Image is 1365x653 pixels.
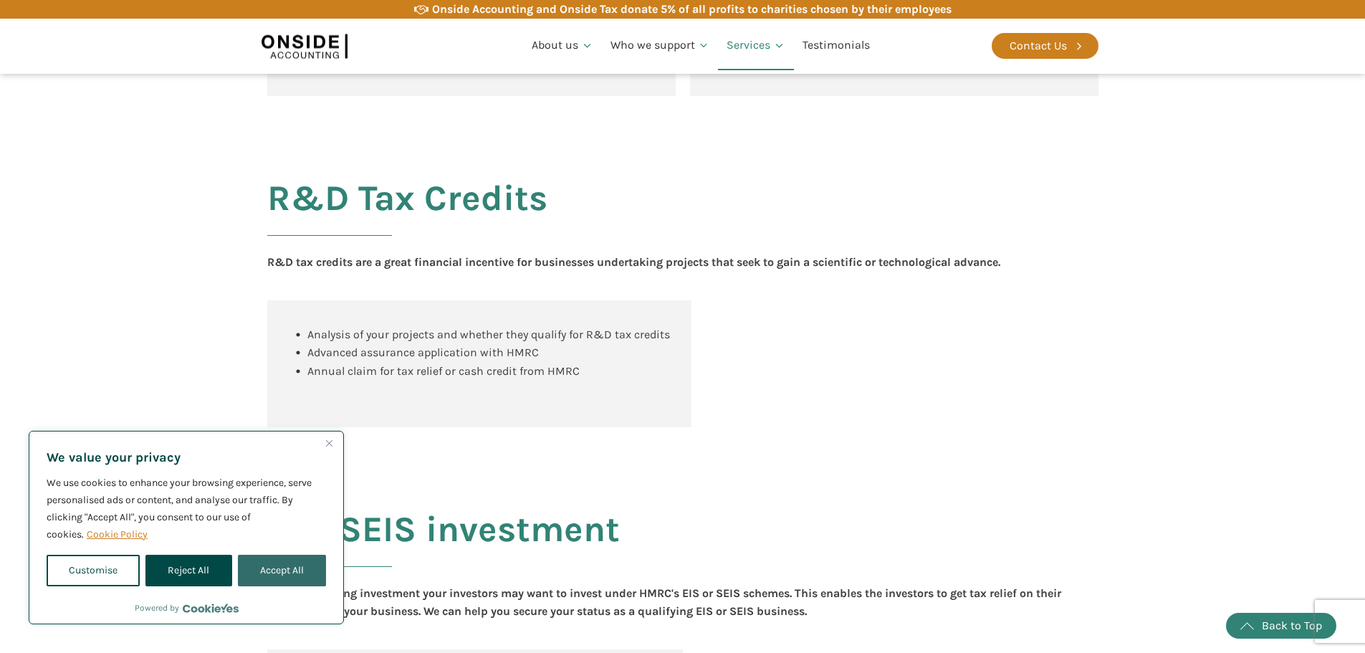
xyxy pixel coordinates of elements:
[523,22,602,70] a: About us
[320,434,337,452] button: Close
[1010,37,1067,55] div: Contact Us
[1262,616,1322,635] div: Back to Top
[794,22,878,70] a: Testimonials
[992,33,1098,59] a: Contact Us
[47,449,326,466] p: We value your privacy
[1226,613,1336,639] a: Back to Top
[267,253,1000,272] div: R&D tax credits are a great financial incentive for businesses undertaking projects that seek to ...
[307,345,539,359] span: Advanced assurance application with HMRC
[718,22,794,70] a: Services
[307,364,580,378] span: Annual claim for tax relief or cash credit from HMRC
[135,601,239,615] div: Powered by
[47,475,326,543] p: We use cookies to enhance your browsing experience, serve personalised ads or content, and analys...
[267,510,620,584] h2: EIS/SEIS investment
[326,440,332,447] img: Close
[47,555,140,586] button: Customise
[238,555,326,586] button: Accept All
[145,555,231,586] button: Reject All
[29,431,344,624] div: We value your privacy
[262,29,348,62] img: Onside Accounting
[183,604,239,613] a: Visit CookieYes website
[267,178,547,253] h2: R&D Tax Credits
[86,528,148,541] a: Cookie Policy
[602,22,719,70] a: Who we support
[267,584,1098,621] div: If you are raising investment your investors may want to invest under HMRC's EIS or SEIS schemes....
[307,328,670,341] span: Analysis of your projects and whether they qualify for R&D tax credits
